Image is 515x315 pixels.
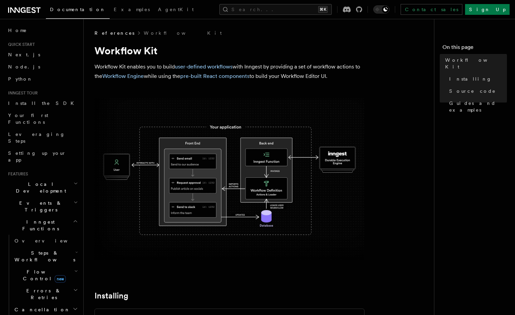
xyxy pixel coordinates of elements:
[158,7,194,12] span: AgentKit
[445,57,507,70] span: Workflow Kit
[8,113,48,125] span: Your first Functions
[12,285,79,304] button: Errors & Retries
[5,216,79,235] button: Inngest Functions
[8,101,78,106] span: Install the SDK
[94,30,134,36] span: References
[373,5,389,13] button: Toggle dark mode
[94,98,364,260] img: The Workflow Kit provides a Workflow Engine to compose workflow actions on the back end and a set...
[442,54,507,73] a: Workflow Kit
[5,178,79,197] button: Local Development
[94,291,128,300] a: Installing
[180,73,249,79] a: pre-built React components
[12,287,73,301] span: Errors & Retries
[5,128,79,147] a: Leveraging Steps
[5,97,79,109] a: Install the SDK
[46,2,110,19] a: Documentation
[5,171,28,177] span: Features
[449,100,507,113] span: Guides and examples
[12,306,70,313] span: Cancellation
[465,4,510,15] a: Sign Up
[12,247,79,266] button: Steps & Workflows
[12,250,75,263] span: Steps & Workflows
[5,109,79,128] a: Your first Functions
[94,45,364,57] h1: Workflow Kit
[12,235,79,247] a: Overview
[5,200,74,213] span: Events & Triggers
[8,27,27,34] span: Home
[8,52,40,57] span: Next.js
[8,64,40,69] span: Node.js
[5,24,79,36] a: Home
[446,97,507,116] a: Guides and examples
[12,266,79,285] button: Flow Controlnew
[12,268,74,282] span: Flow Control
[442,43,507,54] h4: On this page
[8,150,66,163] span: Setting up your app
[175,63,233,70] a: user-defined workflows
[446,85,507,97] a: Source code
[449,88,496,94] span: Source code
[446,73,507,85] a: Installing
[5,73,79,85] a: Python
[5,219,73,232] span: Inngest Functions
[50,7,106,12] span: Documentation
[401,4,462,15] a: Contact sales
[5,61,79,73] a: Node.js
[110,2,154,18] a: Examples
[5,147,79,166] a: Setting up your app
[102,73,144,79] a: Workflow Engine
[449,76,492,82] span: Installing
[55,275,66,283] span: new
[318,6,328,13] kbd: ⌘K
[5,90,38,96] span: Inngest tour
[5,49,79,61] a: Next.js
[5,197,79,216] button: Events & Triggers
[154,2,198,18] a: AgentKit
[8,132,65,144] span: Leveraging Steps
[5,181,74,194] span: Local Development
[8,76,33,82] span: Python
[94,62,364,81] p: Workflow Kit enables you to build with Inngest by providing a set of workflow actions to the whil...
[144,30,222,36] a: Workflow Kit
[114,7,150,12] span: Examples
[219,4,332,15] button: Search...⌘K
[5,42,35,47] span: Quick start
[15,238,84,244] span: Overview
